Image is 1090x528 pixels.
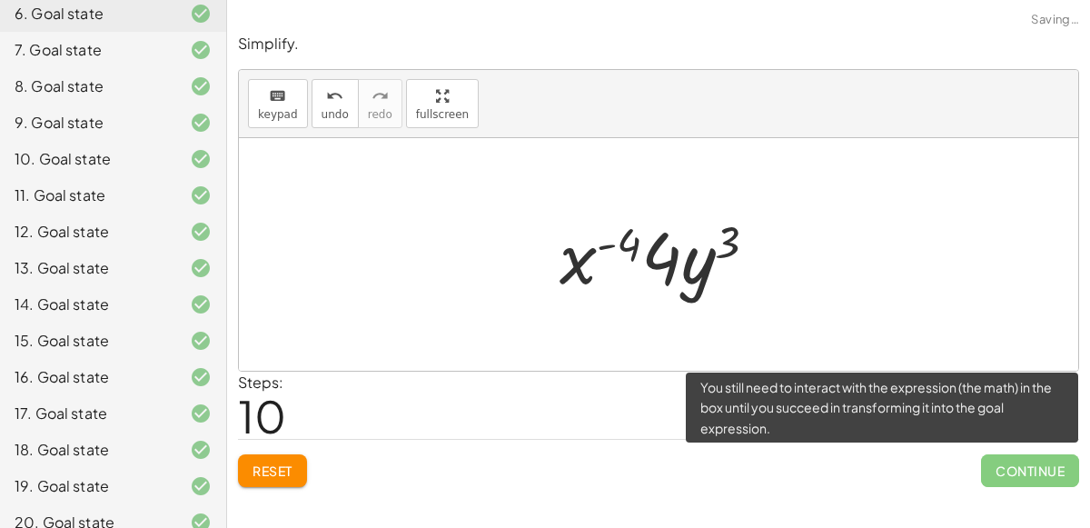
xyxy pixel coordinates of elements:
div: 10. Goal state [15,148,161,170]
div: 13. Goal state [15,257,161,279]
div: 14. Goal state [15,294,161,315]
span: undo [322,108,349,121]
i: Task finished and correct. [190,39,212,61]
button: fullscreen [406,79,479,128]
i: keyboard [269,85,286,107]
button: redoredo [358,79,402,128]
div: 19. Goal state [15,475,161,497]
div: 17. Goal state [15,403,161,424]
div: 15. Goal state [15,330,161,352]
button: keyboardkeypad [248,79,308,128]
div: 7. Goal state [15,39,161,61]
i: Task finished and correct. [190,294,212,315]
span: keypad [258,108,298,121]
div: 11. Goal state [15,184,161,206]
i: Task finished and correct. [190,475,212,497]
i: Task finished and correct. [190,366,212,388]
i: Task finished and correct. [190,75,212,97]
button: undoundo [312,79,359,128]
i: redo [372,85,389,107]
i: undo [326,85,343,107]
button: Reset [238,454,307,487]
span: redo [368,108,392,121]
label: Steps: [238,373,283,392]
span: Reset [253,463,292,479]
p: Simplify. [238,34,1079,55]
span: Saving… [1031,11,1079,29]
div: 18. Goal state [15,439,161,461]
span: 10 [238,388,286,443]
i: Task finished and correct. [190,221,212,243]
span: fullscreen [416,108,469,121]
i: Task finished and correct. [190,439,212,461]
i: Task finished and correct. [190,3,212,25]
i: Task finished and correct. [190,330,212,352]
div: 6. Goal state [15,3,161,25]
i: Task finished and correct. [190,148,212,170]
i: Task finished and correct. [190,257,212,279]
div: 8. Goal state [15,75,161,97]
div: 9. Goal state [15,112,161,134]
i: Task finished and correct. [190,403,212,424]
i: Task finished and correct. [190,112,212,134]
div: 12. Goal state [15,221,161,243]
div: 16. Goal state [15,366,161,388]
i: Task finished and correct. [190,184,212,206]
